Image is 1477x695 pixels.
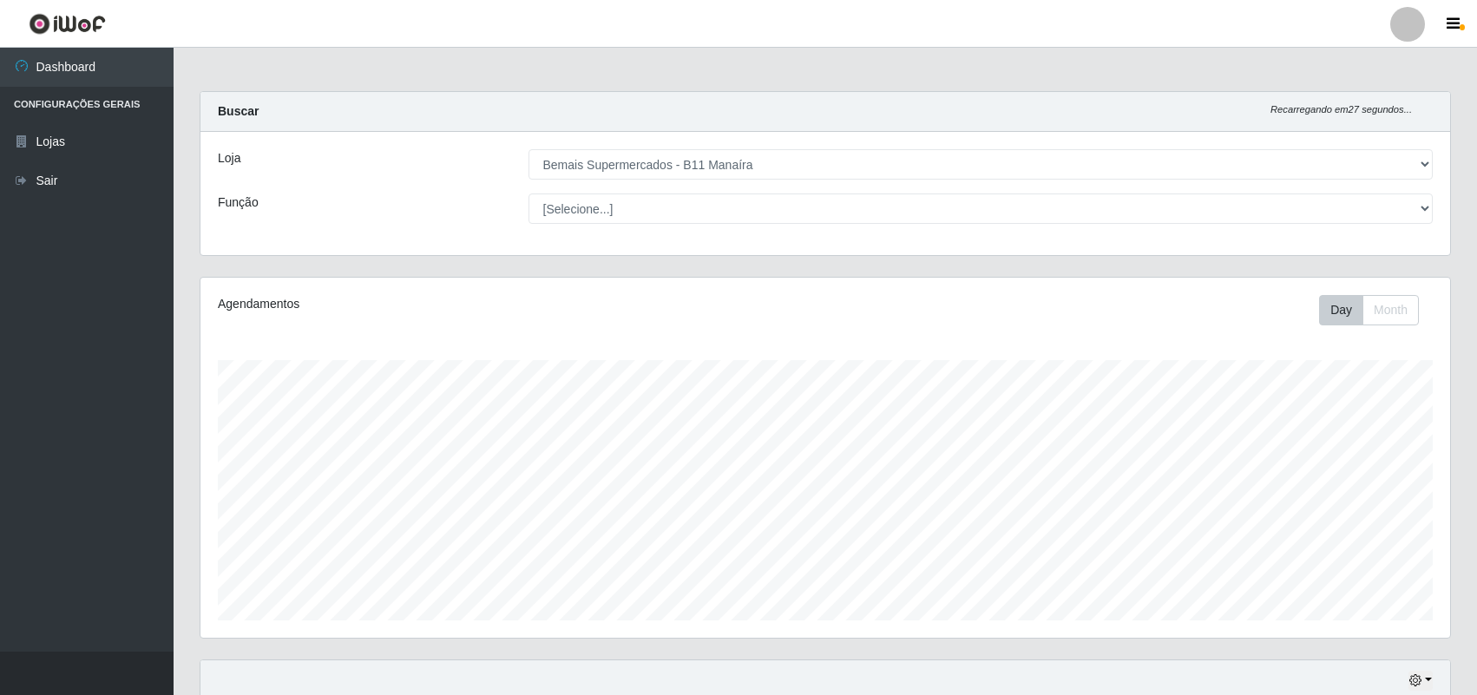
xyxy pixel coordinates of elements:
label: Função [218,193,259,212]
label: Loja [218,149,240,167]
div: Toolbar with button groups [1319,295,1433,325]
div: First group [1319,295,1419,325]
button: Day [1319,295,1363,325]
i: Recarregando em 27 segundos... [1270,104,1412,115]
img: CoreUI Logo [29,13,106,35]
strong: Buscar [218,104,259,118]
div: Agendamentos [218,295,709,313]
button: Month [1362,295,1419,325]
